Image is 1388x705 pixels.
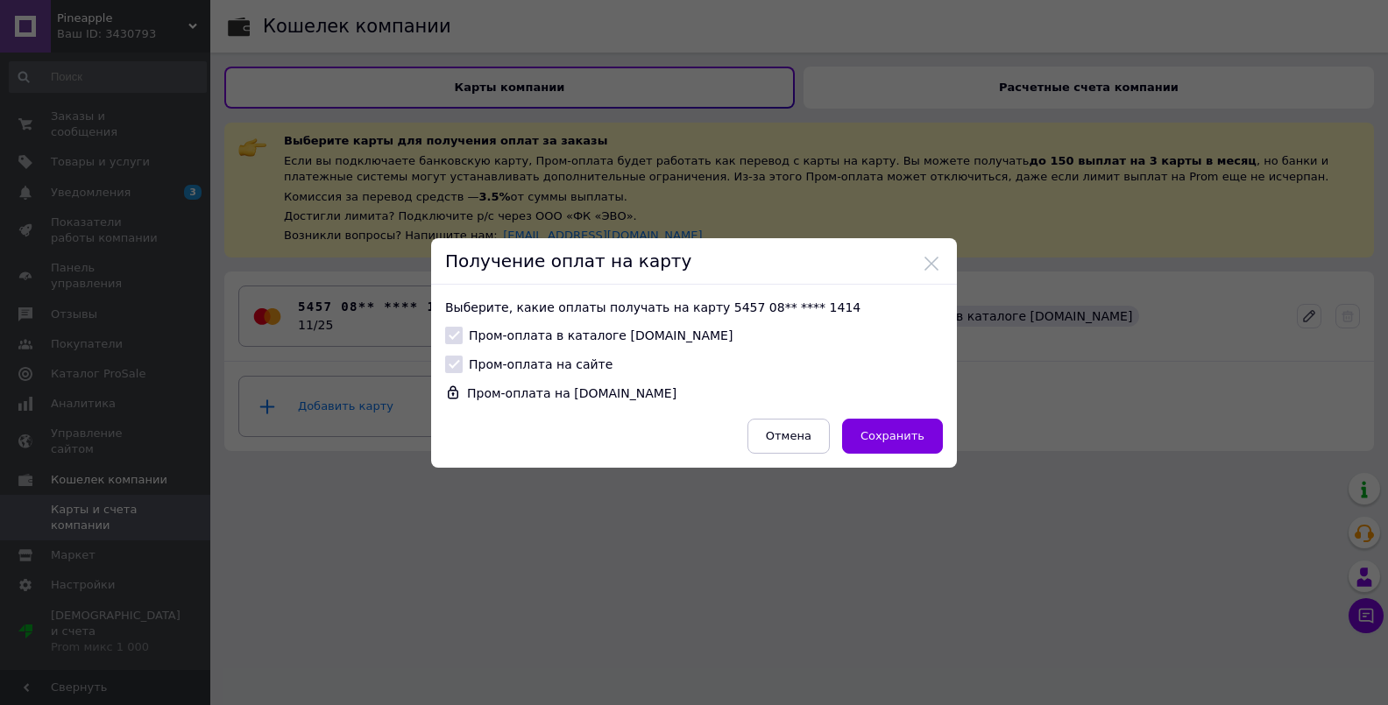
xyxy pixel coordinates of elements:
button: Сохранить [842,419,943,454]
span: Отмена [766,429,811,442]
label: Пром-оплата на сайте [445,356,613,373]
div: Пром-оплата на [DOMAIN_NAME] [445,384,676,402]
p: Выберите, какие оплаты получать на карту 5457 08** **** 1414 [445,299,943,316]
button: Отмена [747,419,830,454]
span: Получение оплат на карту [445,250,691,271]
label: Пром-оплата в каталоге [DOMAIN_NAME] [445,327,733,344]
span: Сохранить [860,429,924,442]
